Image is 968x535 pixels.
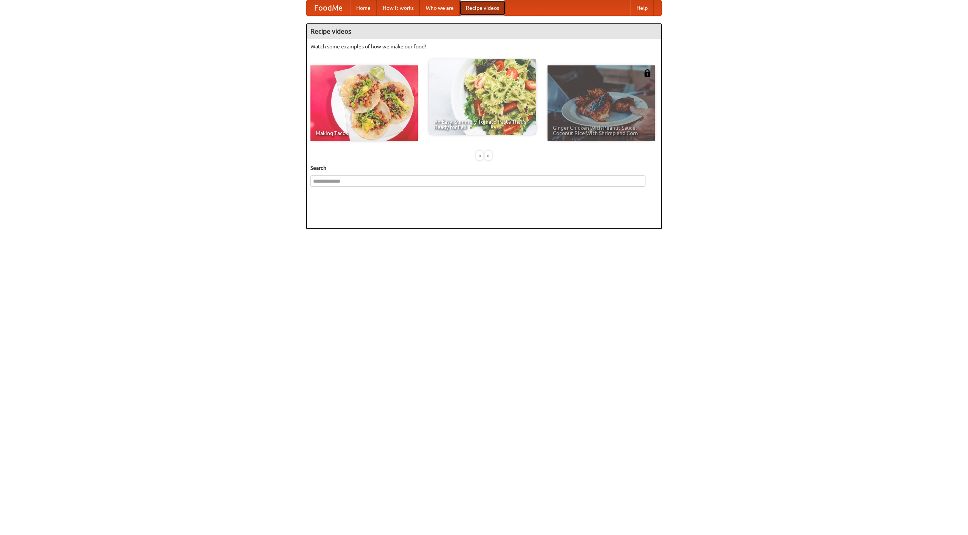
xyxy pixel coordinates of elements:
a: Making Tacos [310,65,418,141]
h5: Search [310,164,658,172]
h4: Recipe videos [307,24,661,39]
img: 483408.png [644,69,651,77]
a: How it works [377,0,420,16]
a: FoodMe [307,0,350,16]
a: Recipe videos [460,0,505,16]
a: Help [630,0,654,16]
div: » [485,151,492,160]
p: Watch some examples of how we make our food! [310,43,658,50]
a: Home [350,0,377,16]
span: Making Tacos [316,130,413,136]
div: « [476,151,483,160]
a: An Easy, Summery Tomato Pasta That's Ready for Fall [429,59,536,135]
span: An Easy, Summery Tomato Pasta That's Ready for Fall [434,119,531,130]
a: Who we are [420,0,460,16]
